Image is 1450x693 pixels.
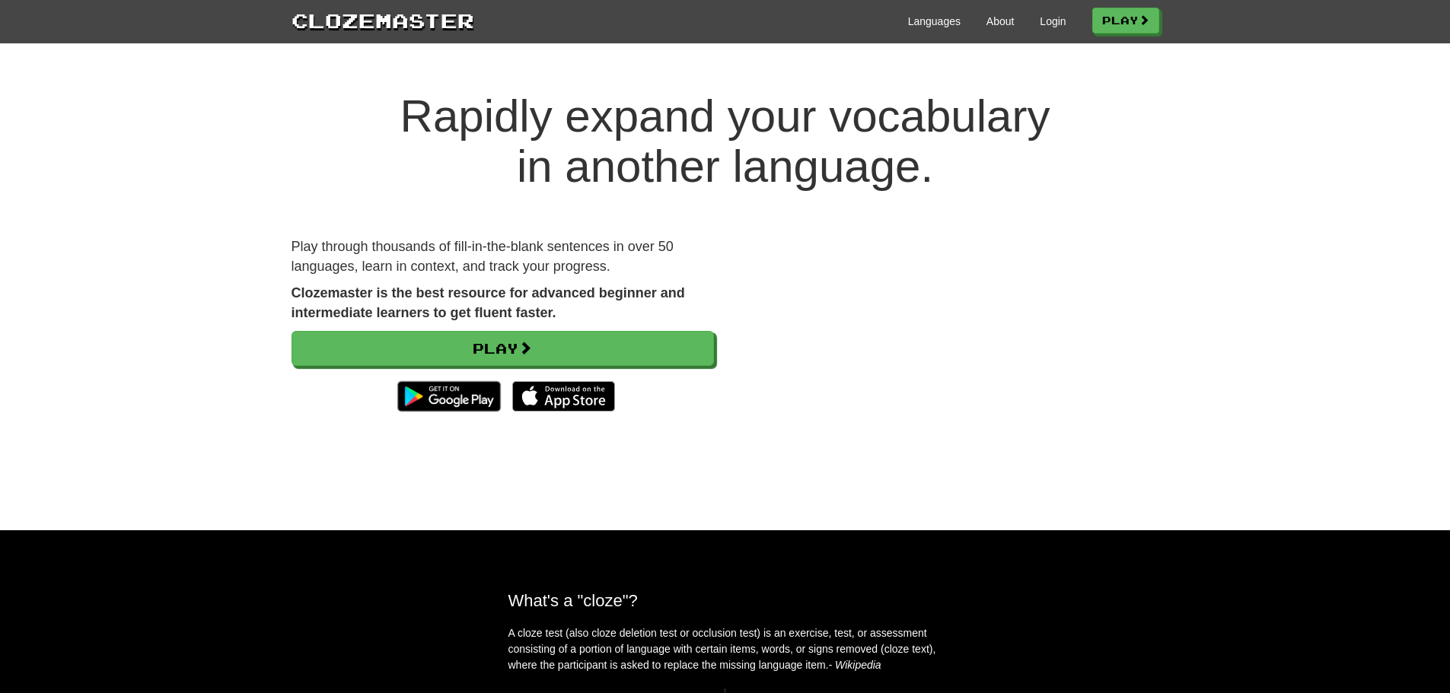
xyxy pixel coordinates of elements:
[508,625,942,673] p: A cloze test (also cloze deletion test or occlusion test) is an exercise, test, or assessment con...
[512,381,615,412] img: Download_on_the_App_Store_Badge_US-UK_135x40-25178aeef6eb6b83b96f5f2d004eda3bffbb37122de64afbaef7...
[908,14,961,29] a: Languages
[508,591,942,610] h2: What's a "cloze"?
[292,237,714,276] p: Play through thousands of fill-in-the-blank sentences in over 50 languages, learn in context, and...
[1092,8,1159,33] a: Play
[292,331,714,366] a: Play
[292,285,685,320] strong: Clozemaster is the best resource for advanced beginner and intermediate learners to get fluent fa...
[390,374,508,419] img: Get it on Google Play
[292,6,474,34] a: Clozemaster
[986,14,1015,29] a: About
[1040,14,1066,29] a: Login
[829,659,881,671] em: - Wikipedia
